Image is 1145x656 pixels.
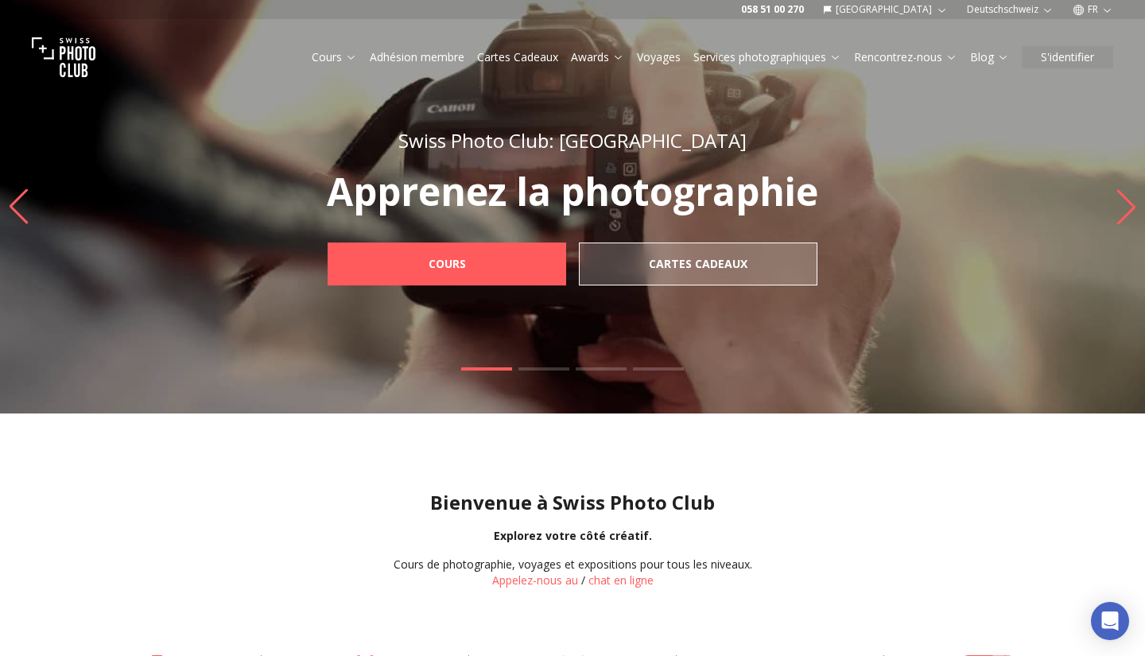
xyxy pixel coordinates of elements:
[13,528,1132,544] div: Explorez votre côté créatif.
[1091,602,1129,640] div: Open Intercom Messenger
[579,243,817,285] a: Cartes Cadeaux
[565,46,631,68] button: Awards
[293,173,852,211] p: Apprenez la photographie
[588,573,654,588] button: chat en ligne
[471,46,565,68] button: Cartes Cadeaux
[1022,46,1113,68] button: S'identifier
[649,256,747,272] b: Cartes Cadeaux
[741,3,804,16] a: 058 51 00 270
[631,46,687,68] button: Voyages
[13,490,1132,515] h1: Bienvenue à Swiss Photo Club
[964,46,1015,68] button: Blog
[398,127,747,153] span: Swiss Photo Club: [GEOGRAPHIC_DATA]
[394,557,752,573] div: Cours de photographie, voyages et expositions pour tous les niveaux.
[970,49,1009,65] a: Blog
[370,49,464,65] a: Adhésion membre
[429,256,466,272] b: Cours
[571,49,624,65] a: Awards
[394,557,752,588] div: /
[363,46,471,68] button: Adhésion membre
[328,243,566,285] a: Cours
[477,49,558,65] a: Cartes Cadeaux
[693,49,841,65] a: Services photographiques
[312,49,357,65] a: Cours
[854,49,957,65] a: Rencontrez-nous
[32,25,95,89] img: Swiss photo club
[305,46,363,68] button: Cours
[687,46,848,68] button: Services photographiques
[637,49,681,65] a: Voyages
[492,573,578,588] a: Appelez-nous au
[848,46,964,68] button: Rencontrez-nous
